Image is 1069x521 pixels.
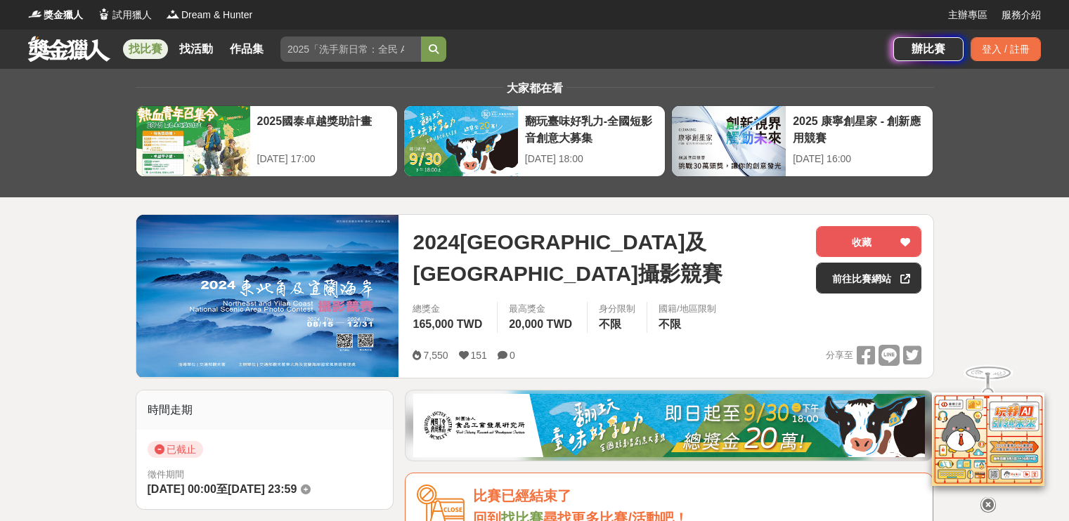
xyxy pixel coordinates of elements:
[257,152,390,166] div: [DATE] 17:00
[257,113,390,145] div: 2025國泰卓越獎助計畫
[216,483,228,495] span: 至
[413,302,486,316] span: 總獎金
[423,350,448,361] span: 7,550
[471,350,487,361] span: 151
[123,39,168,59] a: 找比賽
[525,152,658,166] div: [DATE] 18:00
[509,318,572,330] span: 20,000 TWD
[971,37,1041,61] div: 登入 / 註冊
[793,152,926,166] div: [DATE] 16:00
[228,483,297,495] span: [DATE] 23:59
[659,318,681,330] span: 不限
[1002,8,1041,22] a: 服務介紹
[136,215,399,377] img: Cover Image
[826,345,853,366] span: 分享至
[671,105,933,177] a: 2025 康寧創星家 - 創新應用競賽[DATE] 16:00
[599,302,635,316] div: 身分限制
[413,318,482,330] span: 165,000 TWD
[816,226,921,257] button: 收藏
[503,82,566,94] span: 大家都在看
[948,8,987,22] a: 主辦專區
[28,8,83,22] a: Logo獎金獵人
[44,8,83,22] span: 獎金獵人
[136,105,398,177] a: 2025國泰卓越獎助計畫[DATE] 17:00
[166,7,180,21] img: Logo
[97,7,111,21] img: Logo
[224,39,269,59] a: 作品集
[148,469,184,480] span: 徵件期間
[599,318,621,330] span: 不限
[148,441,203,458] span: 已截止
[659,302,716,316] div: 國籍/地區限制
[403,105,666,177] a: 翻玩臺味好乳力-全國短影音創意大募集[DATE] 18:00
[28,7,42,21] img: Logo
[816,263,921,294] a: 前往比賽網站
[413,226,805,289] span: 2024[GEOGRAPHIC_DATA]及[GEOGRAPHIC_DATA]攝影競賽
[181,8,252,22] span: Dream & Hunter
[174,39,219,59] a: 找活動
[893,37,964,61] a: 辦比賽
[473,484,921,508] div: 比賽已經結束了
[510,350,515,361] span: 0
[793,113,926,145] div: 2025 康寧創星家 - 創新應用競賽
[112,8,152,22] span: 試用獵人
[525,113,658,145] div: 翻玩臺味好乳力-全國短影音創意大募集
[413,394,925,457] img: 1c81a89c-c1b3-4fd6-9c6e-7d29d79abef5.jpg
[148,483,216,495] span: [DATE] 00:00
[136,390,394,430] div: 時間走期
[932,393,1044,486] img: d2146d9a-e6f6-4337-9592-8cefde37ba6b.png
[97,8,152,22] a: Logo試用獵人
[280,37,421,62] input: 2025「洗手新日常：全民 ALL IN」洗手歌全台徵選
[166,8,252,22] a: LogoDream & Hunter
[509,302,576,316] span: 最高獎金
